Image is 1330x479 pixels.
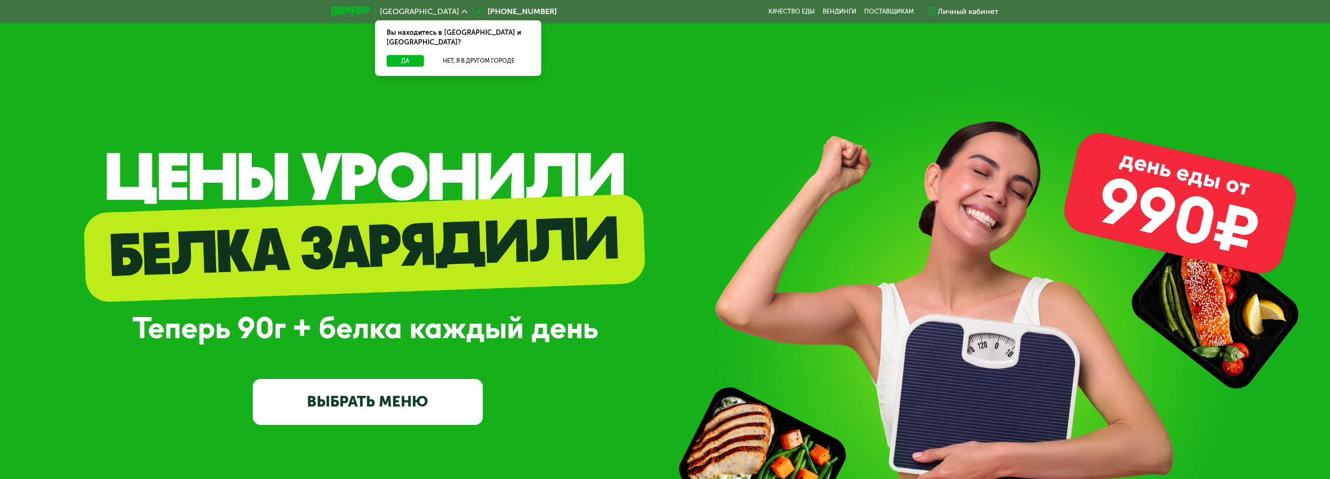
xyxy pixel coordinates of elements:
div: поставщикам [864,8,914,15]
div: Вы находитесь в [GEOGRAPHIC_DATA] и [GEOGRAPHIC_DATA]? [375,20,541,55]
div: Личный кабинет [938,6,998,17]
a: [PHONE_NUMBER] [472,6,557,17]
button: Нет, я в другом городе [428,55,530,67]
a: Вендинги [823,8,856,15]
button: Да [387,55,424,67]
a: Качество еды [768,8,815,15]
span: [GEOGRAPHIC_DATA] [380,8,459,15]
a: ВЫБРАТЬ МЕНЮ [253,379,483,425]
